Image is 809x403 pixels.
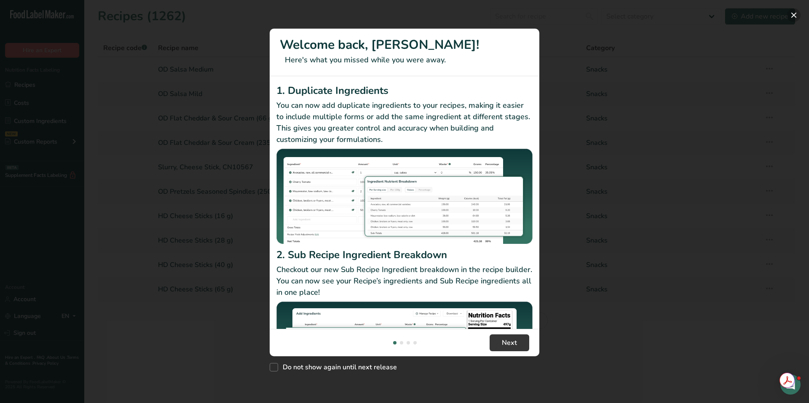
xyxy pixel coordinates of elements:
span: Do not show again until next release [278,363,397,371]
h1: Welcome back, [PERSON_NAME]! [280,35,529,54]
img: Sub Recipe Ingredient Breakdown [276,302,533,397]
p: You can now add duplicate ingredients to your recipes, making it easier to include multiple forms... [276,100,533,145]
img: Duplicate Ingredients [276,149,533,244]
h2: 1. Duplicate Ingredients [276,83,533,98]
p: Checkout our new Sub Recipe Ingredient breakdown in the recipe builder. You can now see your Reci... [276,264,533,298]
h2: 2. Sub Recipe Ingredient Breakdown [276,247,533,262]
p: Here's what you missed while you were away. [280,54,529,66]
button: Next [490,334,529,351]
span: Next [502,338,517,348]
